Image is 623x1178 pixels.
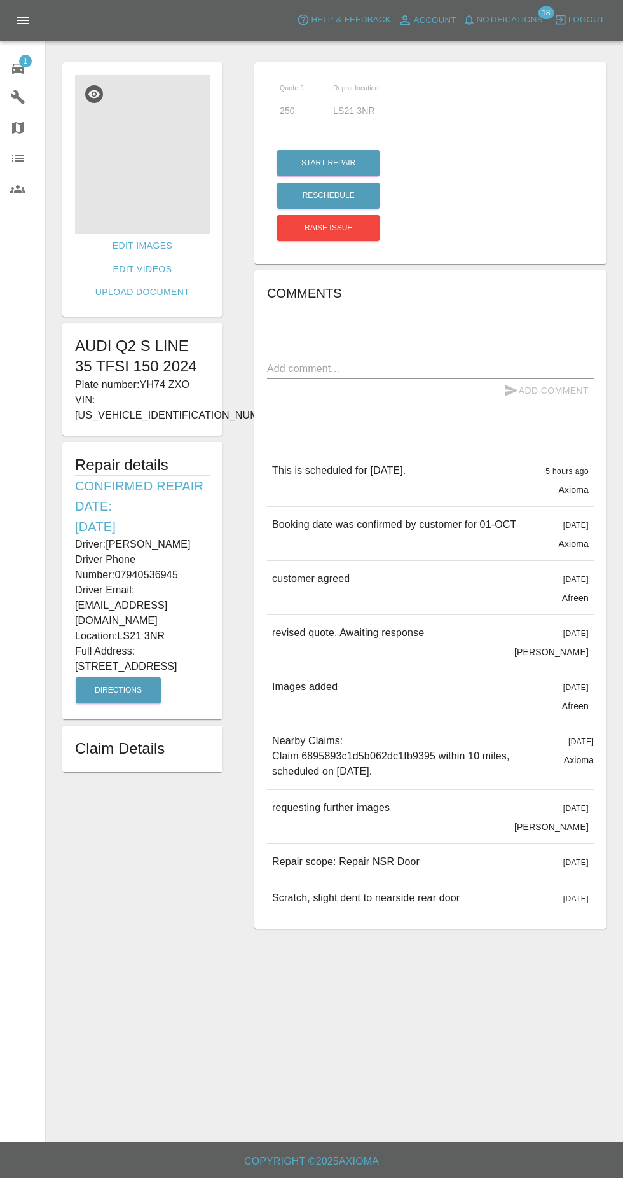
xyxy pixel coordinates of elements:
[563,575,589,584] span: [DATE]
[562,592,589,604] p: Afreen
[558,483,589,496] p: Axioma
[75,628,210,644] p: Location: LS21 3NR
[75,377,210,392] p: Plate number: YH74 ZXO
[75,392,210,423] p: VIN: [US_VEHICLE_IDENTIFICATION_NUMBER]
[558,537,589,550] p: Axioma
[294,10,394,30] button: Help & Feedback
[75,455,210,475] h5: Repair details
[10,1153,613,1170] h6: Copyright © 2025 Axioma
[563,804,589,813] span: [DATE]
[75,644,210,674] p: Full Address: [STREET_ADDRESS]
[311,13,390,27] span: Help & Feedback
[272,571,350,586] p: customer agreed
[272,679,338,695] p: Images added
[8,5,38,36] button: Open drawer
[75,583,210,628] p: Driver Email: [EMAIL_ADDRESS][DOMAIN_NAME]
[563,894,589,903] span: [DATE]
[272,854,420,870] p: Repair scope: Repair NSR Door
[563,521,589,530] span: [DATE]
[75,738,210,759] h1: Claim Details
[414,13,456,28] span: Account
[75,476,210,537] h6: Confirmed Repair Date: [DATE]
[563,629,589,638] span: [DATE]
[272,625,424,641] p: revised quote. Awaiting response
[394,10,460,31] a: Account
[514,821,589,833] p: [PERSON_NAME]
[280,84,304,92] span: Quote £
[75,336,210,377] h1: AUDI Q2 S LINE 35 TFSI 150 2024
[272,463,406,478] p: This is scheduled for [DATE].
[75,537,210,552] p: Driver: [PERSON_NAME]
[563,858,589,867] span: [DATE]
[514,646,589,658] p: [PERSON_NAME]
[272,800,390,815] p: requesting further images
[75,75,210,234] img: 821fe348-038a-41f9-a1bc-3698fc42677b
[272,517,516,532] p: Booking date was confirmed by customer for 01-OCT
[564,754,594,766] p: Axioma
[568,737,594,746] span: [DATE]
[568,13,605,27] span: Logout
[562,700,589,712] p: Afreen
[277,150,380,176] button: Start Repair
[538,6,554,19] span: 18
[267,283,594,303] h6: Comments
[90,281,195,304] a: Upload Document
[277,215,380,241] button: Raise issue
[477,13,543,27] span: Notifications
[272,890,460,906] p: Scratch, slight dent to nearside rear door
[551,10,608,30] button: Logout
[545,467,589,476] span: 5 hours ago
[277,183,380,209] button: Reschedule
[76,677,161,703] button: Directions
[19,55,32,67] span: 1
[75,552,210,583] p: Driver Phone Number: 07940536945
[333,84,379,92] span: Repair location
[107,234,177,258] a: Edit Images
[460,10,546,30] button: Notifications
[563,683,589,692] span: [DATE]
[272,733,554,779] p: Nearby Claims: Claim 6895893c1d5b062dc1fb9395 within 10 miles, scheduled on [DATE].
[108,258,177,281] a: Edit Videos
